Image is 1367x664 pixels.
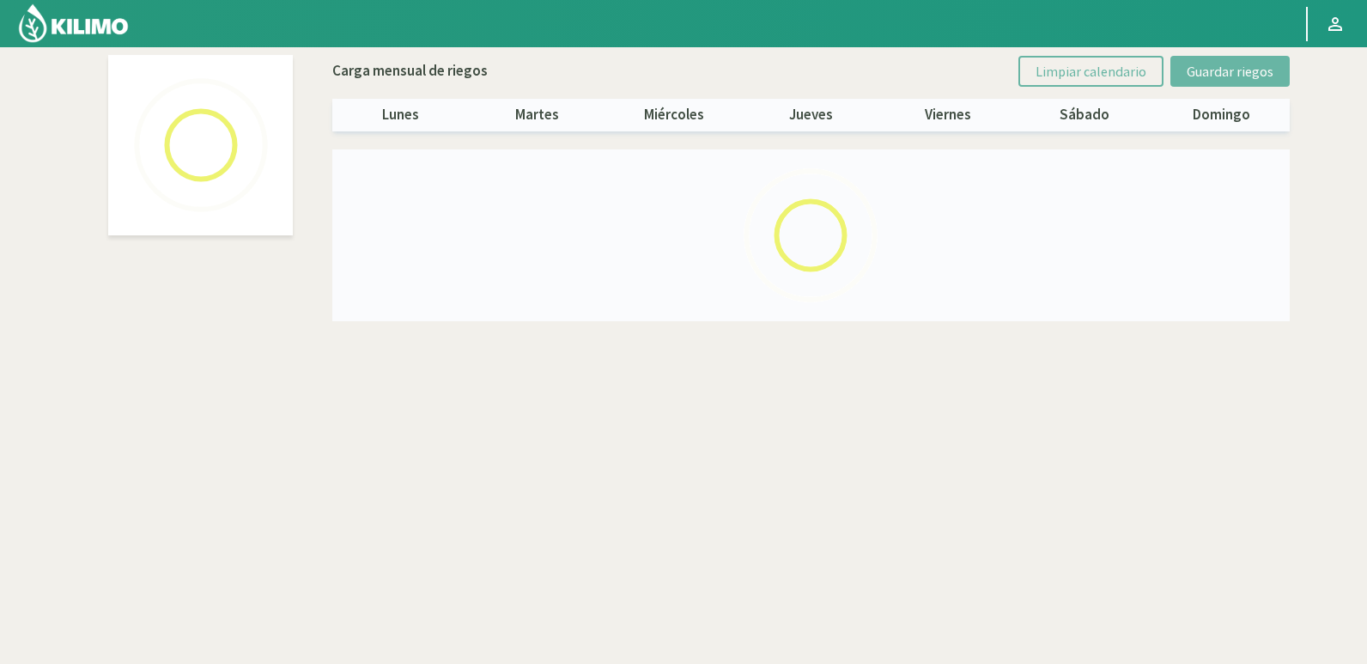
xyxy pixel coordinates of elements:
p: martes [469,104,605,126]
img: Loading... [725,149,896,321]
button: Guardar riegos [1170,56,1290,87]
p: sábado [1016,104,1152,126]
img: Loading... [115,59,287,231]
p: lunes [332,104,469,126]
p: miércoles [606,104,743,126]
img: Kilimo [17,3,130,44]
p: domingo [1153,104,1290,126]
p: Carga mensual de riegos [332,60,488,82]
p: jueves [743,104,879,126]
span: Limpiar calendario [1036,63,1146,80]
p: viernes [879,104,1016,126]
button: Limpiar calendario [1018,56,1163,87]
span: Guardar riegos [1187,63,1273,80]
